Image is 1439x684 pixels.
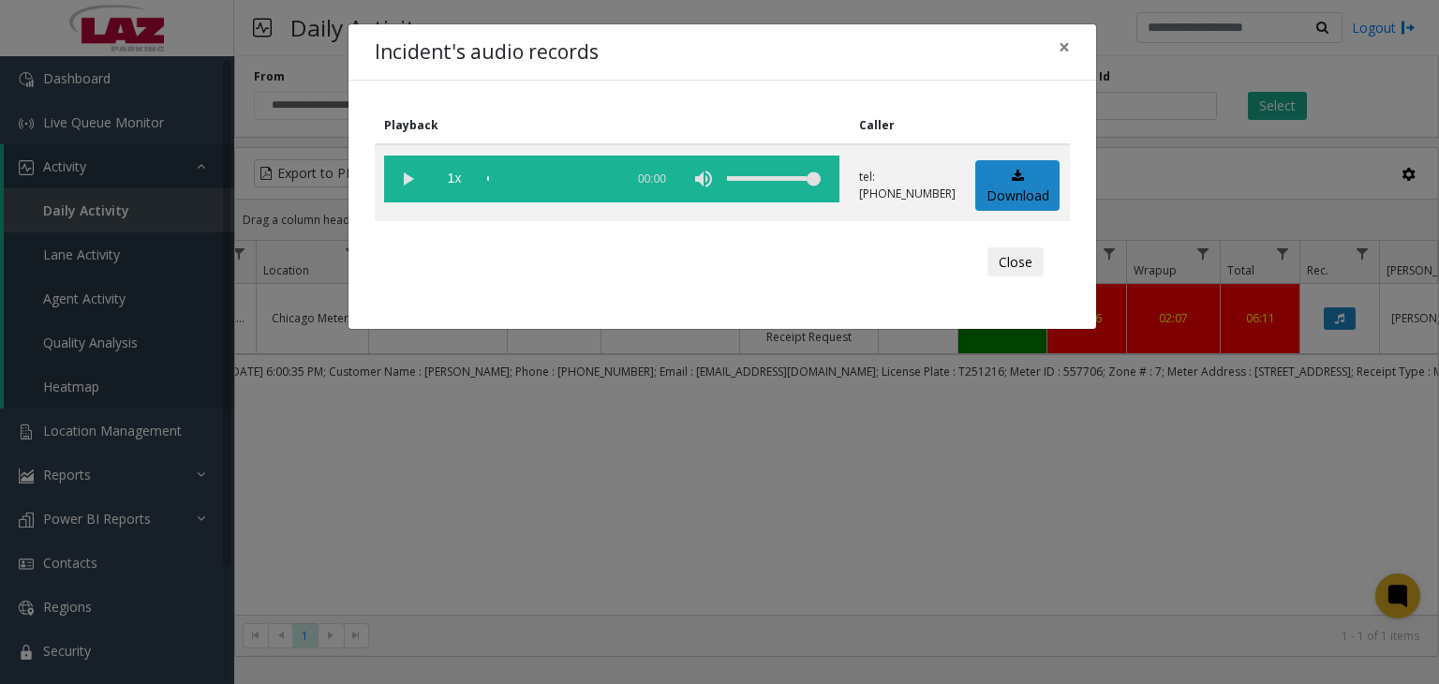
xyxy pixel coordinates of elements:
[727,156,821,202] div: volume level
[1059,34,1070,60] span: ×
[487,156,615,202] div: scrub bar
[375,107,850,144] th: Playback
[375,37,599,67] h4: Incident's audio records
[975,160,1060,212] a: Download
[859,169,956,202] p: tel:[PHONE_NUMBER]
[987,247,1044,277] button: Close
[1046,24,1083,70] button: Close
[431,156,478,202] span: playback speed button
[850,107,966,144] th: Caller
